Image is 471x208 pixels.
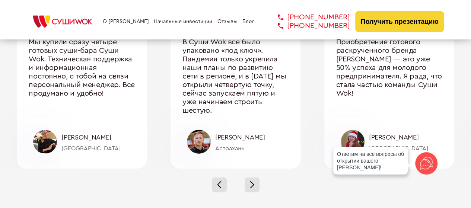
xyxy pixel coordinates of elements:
a: [PHONE_NUMBER] [267,13,350,22]
img: СУШИWOK [27,13,98,30]
div: Ответим на все вопросы об открытии вашего [PERSON_NAME]! [333,147,408,175]
div: Приобретение готового раскрученного бренда [PERSON_NAME] — это уже 50% успеха для молодого предпр... [336,38,442,115]
a: Отзывы [217,19,238,25]
div: [PERSON_NAME] [215,134,289,141]
div: [PERSON_NAME] [61,134,135,141]
div: [PERSON_NAME] [369,134,442,141]
a: О [PERSON_NAME] [103,19,149,25]
div: Астрахань [215,145,289,152]
div: В Суши Wok все было упаковано «под ключ». Пандемия только укрепила наши планы по развитию сети в ... [182,38,289,115]
div: [GEOGRAPHIC_DATA] [369,145,442,152]
a: Блог [242,19,254,25]
div: Мы купили сразу четыре готовых суши-бара Суши Wok. Техническая поддержка и информационная постоян... [29,38,135,115]
a: Начальные инвестиции [154,19,212,25]
div: [GEOGRAPHIC_DATA] [61,145,135,152]
a: [PHONE_NUMBER] [267,22,350,30]
button: Получить презентацию [355,11,444,32]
